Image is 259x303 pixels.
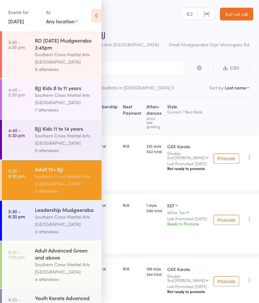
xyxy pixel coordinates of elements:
[146,271,162,277] span: 244 total
[35,206,96,213] div: Leadership Mudgeeraba
[35,84,96,91] div: BJJ Kids 8 to 11 years
[35,91,96,106] div: Southern Cross Martial Arts [GEOGRAPHIC_DATA]
[120,100,144,132] div: Next Payment
[214,153,239,164] button: Promote
[167,202,175,209] div: KEF
[123,266,141,271] div: N/A
[8,209,25,219] time: 5:30 - 6:30 pm
[167,266,208,272] div: GKK Karate
[167,161,208,166] small: Last Promoted: [DATE]
[46,18,78,25] div: Any location
[167,210,208,214] div: White
[8,39,25,50] time: 3:45 - 4:35 pm
[89,100,120,132] div: Membership
[35,187,96,195] div: 3 attendees
[8,249,25,260] time: 6:30 - 7:30 pm
[8,168,25,178] time: 5:30 - 6:30 pm
[35,261,96,276] div: Southern Cross Martial Arts [GEOGRAPHIC_DATA]
[35,132,96,147] div: Southern Cross Martial Arts [GEOGRAPHIC_DATA]
[167,110,208,114] div: Current / Next Rank
[89,82,174,97] button: Other students in [GEOGRAPHIC_DATA]0
[35,228,96,235] div: 0 attendees
[213,61,249,75] button: CSV
[35,173,96,187] div: Southern Cross Martial Arts [GEOGRAPHIC_DATA]
[169,41,249,48] span: Small Mudgeeraba Dojo Worongary Rd
[2,160,101,200] a: 5:30 -6:30 pmAdult 15+ BJJSouthern Cross Martial Arts [GEOGRAPHIC_DATA]3 attendees
[146,143,162,149] span: 225 style
[146,116,162,128] div: since last grading
[167,221,208,226] div: Ready to Promote
[91,266,118,271] div: General
[165,100,211,132] div: Style
[46,7,78,18] div: At
[35,213,96,228] div: Southern Cross Martial Arts [GEOGRAPHIC_DATA]
[35,66,96,73] div: 9 attendees
[8,128,25,138] time: 4:40 - 5:30 pm
[146,208,162,213] span: 590 total
[35,125,96,132] div: BJJ Kids 11 to 14 years
[2,201,101,241] a: 5:30 -6:30 pmLeadership MudgeerabaSouthern Cross Martial Arts [GEOGRAPHIC_DATA]0 attendees
[91,143,118,149] div: General
[209,84,224,91] label: Sort by
[2,120,101,159] a: 4:40 -5:30 pmBJJ Kids 11 to 14 yearsSouthern Cross Martial Arts [GEOGRAPHIC_DATA]0 attendees
[214,215,239,225] button: Promote
[35,106,96,113] div: 7 attendees
[220,8,253,20] a: Exit roll call
[8,87,25,97] time: 4:40 - 5:30 pm
[123,143,141,149] div: N/A
[35,51,96,66] div: Southern Cross Martial Arts [GEOGRAPHIC_DATA]
[8,7,40,18] div: Events for
[35,247,96,261] div: Adult Advanced Green and above
[167,143,208,150] div: GKK Karate
[2,31,101,78] a: 3:45 -4:35 pmRD [DATE] Mudgeeraba 3:45pmSouthern Cross Martial Arts [GEOGRAPHIC_DATA]9 attendees
[146,149,162,154] span: 552 total
[35,147,96,154] div: 0 attendees
[172,85,174,90] div: 0
[123,202,141,208] div: N/A
[2,79,101,119] a: 4:40 -5:30 pmBJJ Kids 8 to 11 yearsSouthern Cross Martial Arts [GEOGRAPHIC_DATA]7 attendees
[35,166,96,173] div: Adult 15+ BJJ
[167,278,205,282] div: 2nd [PERSON_NAME]
[214,276,239,286] button: Promote
[167,155,205,159] div: 2nd [PERSON_NAME]
[225,84,246,91] div: Last name
[167,216,208,221] small: Last Promoted: [DATE]
[167,274,208,282] div: Shodan
[146,202,162,208] span: 1 style
[91,202,118,208] div: General
[179,210,185,214] div: Tan
[35,276,96,283] div: 4 attendees
[35,37,96,51] div: RD [DATE] Mudgeeraba 3:45pm
[2,241,101,288] a: 6:30 -7:30 pmAdult Advanced Green and aboveSouthern Cross Martial Arts [GEOGRAPHIC_DATA]4 attendees
[167,151,208,159] div: Shodan
[167,289,208,294] div: Not ready to promote
[167,284,208,289] small: Last Promoted: [DATE]
[57,41,159,48] span: Southern Cross Martial Arts [GEOGRAPHIC_DATA]
[167,166,208,171] div: Not ready to promote
[8,18,24,25] a: [DATE]
[144,100,165,132] div: Atten­dances
[146,266,162,271] span: 199 style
